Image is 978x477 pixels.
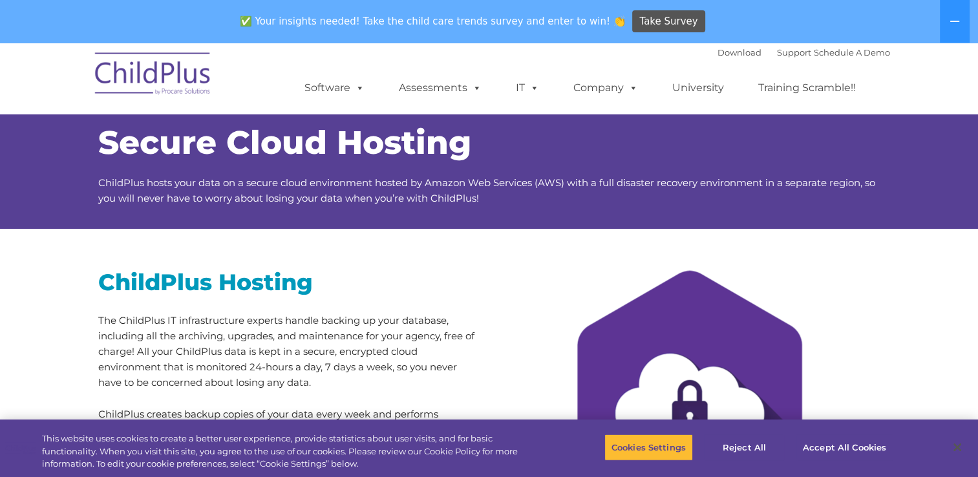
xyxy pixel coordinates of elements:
[386,75,494,101] a: Assessments
[98,268,480,297] h2: ChildPlus Hosting
[235,8,630,34] span: ✅ Your insights needed! Take the child care trends survey and enter to win! 👏
[718,47,761,58] a: Download
[98,407,480,453] p: ChildPlus creates backup copies of your data every week and performs incremental backups througho...
[796,434,893,461] button: Accept All Cookies
[604,434,693,461] button: Cookies Settings
[632,10,705,33] a: Take Survey
[777,47,811,58] a: Support
[814,47,890,58] a: Schedule A Demo
[503,75,552,101] a: IT
[98,313,480,390] p: The ChildPlus IT infrastructure experts handle backing up your database, including all the archiv...
[659,75,737,101] a: University
[98,176,875,204] span: ChildPlus hosts your data on a secure cloud environment hosted by Amazon Web Services (AWS) with ...
[89,43,218,108] img: ChildPlus by Procare Solutions
[639,10,697,33] span: Take Survey
[560,75,651,101] a: Company
[704,434,785,461] button: Reject All
[745,75,869,101] a: Training Scramble!!
[98,123,471,162] span: Secure Cloud Hosting
[943,433,972,461] button: Close
[42,432,538,471] div: This website uses cookies to create a better user experience, provide statistics about user visit...
[292,75,377,101] a: Software
[718,47,890,58] font: |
